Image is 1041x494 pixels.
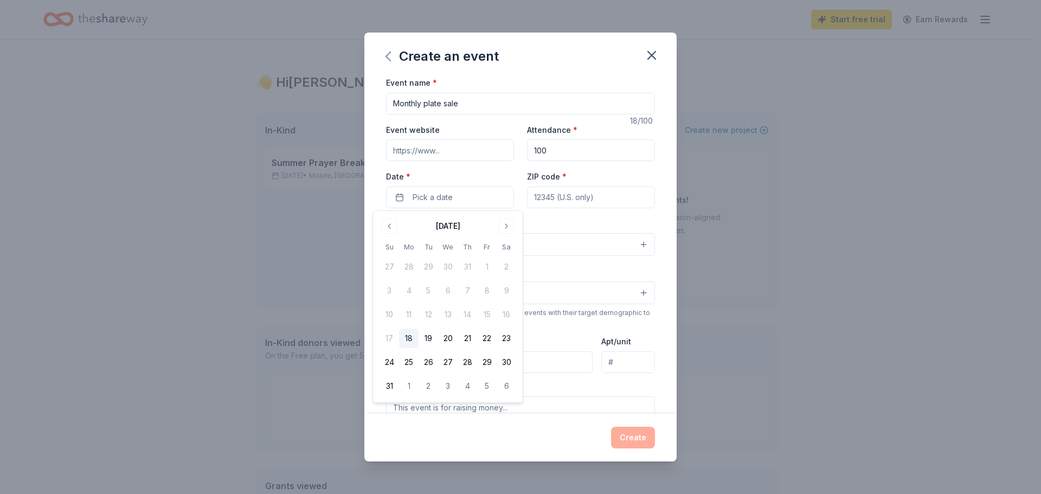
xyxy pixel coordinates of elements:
[413,191,453,204] span: Pick a date
[527,125,577,136] label: Attendance
[497,241,516,253] th: Saturday
[386,171,514,182] label: Date
[399,241,419,253] th: Monday
[438,376,458,396] button: 3
[458,329,477,348] button: 21
[499,219,514,234] button: Go to next month
[601,336,631,347] label: Apt/unit
[419,352,438,372] button: 26
[380,352,399,372] button: 24
[458,241,477,253] th: Thursday
[458,352,477,372] button: 28
[527,187,655,208] input: 12345 (U.S. only)
[438,329,458,348] button: 20
[477,352,497,372] button: 29
[386,48,499,65] div: Create an event
[386,125,440,136] label: Event website
[527,171,567,182] label: ZIP code
[380,376,399,396] button: 31
[380,241,399,253] th: Sunday
[497,376,516,396] button: 6
[386,78,437,88] label: Event name
[527,139,655,161] input: 20
[477,329,497,348] button: 22
[497,329,516,348] button: 23
[630,114,655,127] div: 18 /100
[382,219,397,234] button: Go to previous month
[438,352,458,372] button: 27
[477,376,497,396] button: 5
[399,329,419,348] button: 18
[386,139,514,161] input: https://www...
[386,187,514,208] button: Pick a date
[477,241,497,253] th: Friday
[419,376,438,396] button: 2
[419,329,438,348] button: 19
[386,93,655,114] input: Spring Fundraiser
[399,376,419,396] button: 1
[399,352,419,372] button: 25
[601,351,655,373] input: #
[458,376,477,396] button: 4
[419,241,438,253] th: Tuesday
[438,241,458,253] th: Wednesday
[436,220,460,233] div: [DATE]
[497,352,516,372] button: 30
